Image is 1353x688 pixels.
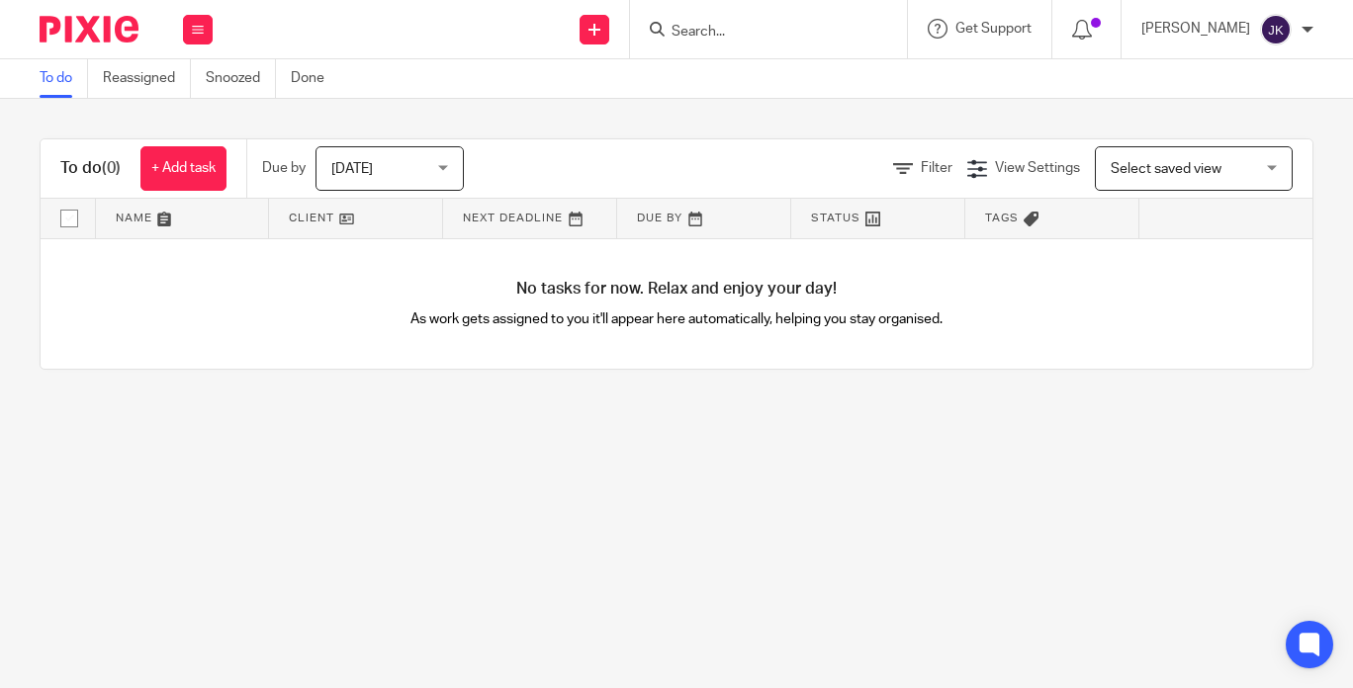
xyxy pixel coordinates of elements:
[359,309,995,329] p: As work gets assigned to you it'll appear here automatically, helping you stay organised.
[41,279,1312,300] h4: No tasks for now. Relax and enjoy your day!
[60,158,121,179] h1: To do
[1141,19,1250,39] p: [PERSON_NAME]
[103,59,191,98] a: Reassigned
[140,146,226,191] a: + Add task
[955,22,1032,36] span: Get Support
[985,213,1019,223] span: Tags
[291,59,339,98] a: Done
[40,16,138,43] img: Pixie
[102,160,121,176] span: (0)
[331,162,373,176] span: [DATE]
[995,161,1080,175] span: View Settings
[1260,14,1292,45] img: svg%3E
[670,24,848,42] input: Search
[1111,162,1221,176] span: Select saved view
[262,158,306,178] p: Due by
[921,161,952,175] span: Filter
[40,59,88,98] a: To do
[206,59,276,98] a: Snoozed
